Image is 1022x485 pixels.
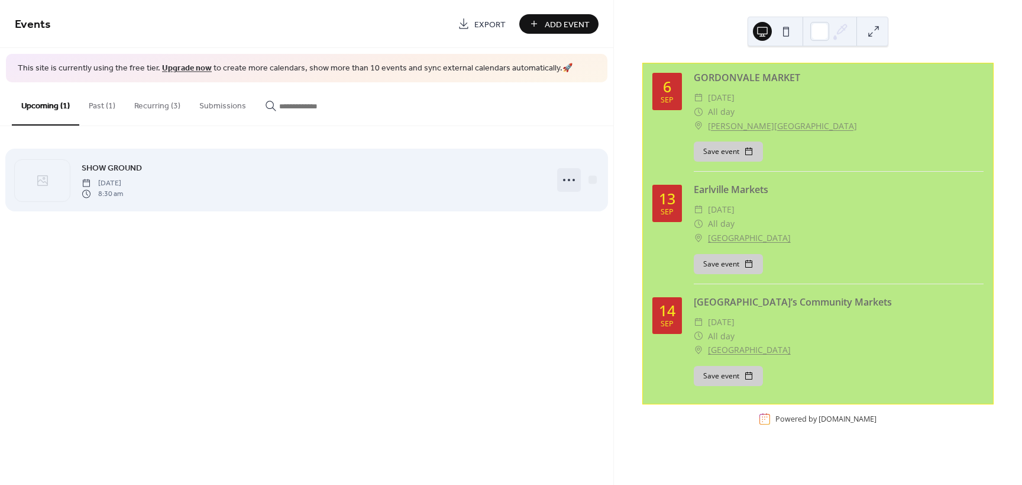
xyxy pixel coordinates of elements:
a: [DOMAIN_NAME] [819,414,877,424]
a: Export [449,14,515,34]
div: Sep [661,208,674,216]
div: Earlville Markets [694,182,984,197]
div: ​ [694,203,703,217]
button: Upcoming (1) [12,82,79,126]
div: GORDONVALE MARKET [694,70,984,85]
a: Upgrade now [162,60,212,76]
div: Sep [661,320,674,328]
div: 14 [659,303,675,318]
div: 13 [659,191,675,206]
span: [DATE] [708,203,735,217]
div: ​ [694,329,703,343]
button: Add Event [519,14,599,34]
div: [GEOGRAPHIC_DATA]’s Community Markets [694,295,984,309]
div: ​ [694,315,703,329]
span: [DATE] [82,178,123,188]
span: Add Event [545,18,590,31]
span: Export [474,18,506,31]
span: Events [15,13,51,36]
div: ​ [694,91,703,105]
div: ​ [694,343,703,357]
div: ​ [694,119,703,133]
a: [PERSON_NAME][GEOGRAPHIC_DATA] [708,119,857,133]
button: Past (1) [79,82,125,124]
span: All day [708,329,735,343]
button: Save event [694,366,763,386]
span: [DATE] [708,315,735,329]
div: ​ [694,217,703,231]
span: All day [708,217,735,231]
span: All day [708,105,735,119]
a: SHOW GROUND [82,161,142,175]
button: Save event [694,254,763,274]
div: ​ [694,105,703,119]
div: Powered by [775,414,877,424]
a: [GEOGRAPHIC_DATA] [708,231,791,245]
button: Submissions [190,82,256,124]
span: 8:30 am [82,189,123,200]
span: [DATE] [708,91,735,105]
button: Recurring (3) [125,82,190,124]
div: ​ [694,231,703,245]
div: 6 [663,79,671,94]
span: SHOW GROUND [82,162,142,174]
a: [GEOGRAPHIC_DATA] [708,343,791,357]
button: Save event [694,142,763,162]
span: This site is currently using the free tier. to create more calendars, show more than 10 events an... [18,63,573,75]
div: Sep [661,97,674,104]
